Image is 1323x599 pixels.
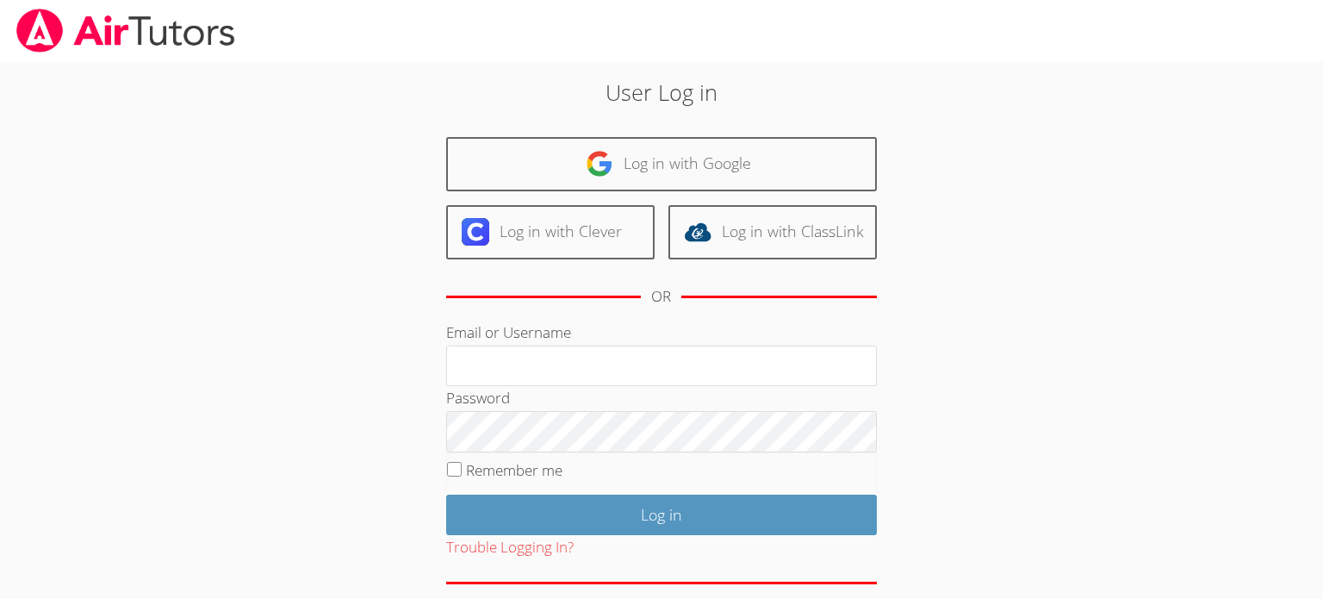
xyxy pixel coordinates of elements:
[446,535,574,560] button: Trouble Logging In?
[446,205,655,259] a: Log in with Clever
[446,322,571,342] label: Email or Username
[684,218,711,246] img: classlink-logo-d6bb404cc1216ec64c9a2012d9dc4662098be43eaf13dc465df04b49fa7ab582.svg
[586,150,613,178] img: google-logo-50288ca7cdecda66e5e0955fdab243c47b7ad437acaf1139b6f446037453330a.svg
[304,76,1018,109] h2: User Log in
[446,137,877,191] a: Log in with Google
[668,205,877,259] a: Log in with ClassLink
[15,9,237,53] img: airtutors_banner-c4298cdbf04f3fff15de1276eac7730deb9818008684d7c2e4769d2f7ddbe033.png
[466,460,562,480] label: Remember me
[446,495,877,535] input: Log in
[462,218,489,246] img: clever-logo-6eab21bc6e7a338710f1a6ff85c0baf02591cd810cc4098c63d3a4b26e2feb20.svg
[446,388,510,408] label: Password
[651,284,671,309] div: OR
